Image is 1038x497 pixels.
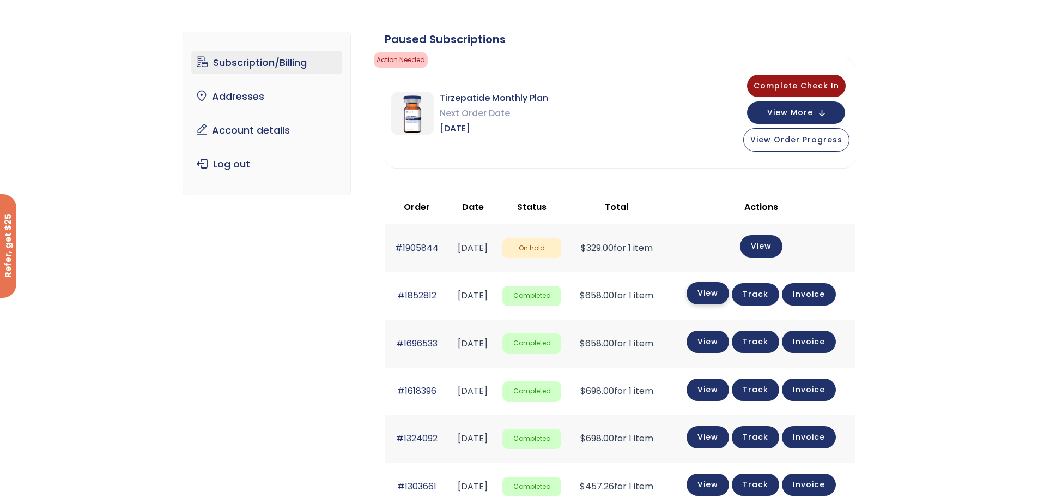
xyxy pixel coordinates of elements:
[782,283,836,306] a: Invoice
[567,272,666,320] td: for 1 item
[502,429,562,449] span: Completed
[397,385,436,397] a: #1618396
[440,121,548,136] span: [DATE]
[782,426,836,448] a: Invoice
[567,415,666,463] td: for 1 item
[191,85,342,108] a: Addresses
[396,337,438,350] a: #1696533
[732,379,779,401] a: Track
[404,201,430,213] span: Order
[517,201,547,213] span: Status
[754,80,839,91] span: Complete Check In
[397,289,436,302] a: #1852812
[581,242,614,254] span: 329.00
[747,75,846,97] button: Complete Check In
[580,337,585,350] span: $
[782,331,836,353] a: Invoice
[687,282,729,304] a: View
[580,289,585,302] span: $
[502,238,562,259] span: On hold
[440,106,548,121] span: Next Order Date
[458,337,488,350] time: [DATE]
[458,385,488,397] time: [DATE]
[191,119,342,142] a: Account details
[385,32,855,47] div: Paused Subscriptions
[732,426,779,448] a: Track
[502,333,562,354] span: Completed
[687,474,729,496] a: View
[744,201,778,213] span: Actions
[581,242,586,254] span: $
[740,235,782,258] a: View
[397,480,436,493] a: #1303661
[580,337,614,350] span: 658.00
[502,477,562,497] span: Completed
[580,480,585,493] span: $
[191,51,342,74] a: Subscription/Billing
[747,101,845,124] button: View More
[687,426,729,448] a: View
[458,432,488,445] time: [DATE]
[191,153,342,176] a: Log out
[580,385,586,397] span: $
[440,91,548,106] span: Tirzepatide Monthly Plan
[743,128,849,152] button: View Order Progress
[395,242,439,254] a: #1905844
[580,432,586,445] span: $
[782,474,836,496] a: Invoice
[183,32,351,195] nav: Account pages
[782,379,836,401] a: Invoice
[580,432,614,445] span: 698.00
[580,385,614,397] span: 698.00
[502,381,562,402] span: Completed
[567,368,666,415] td: for 1 item
[396,432,438,445] a: #1324092
[374,52,428,68] span: Action Needed
[687,379,729,401] a: View
[580,289,614,302] span: 658.00
[750,134,842,145] span: View Order Progress
[458,289,488,302] time: [DATE]
[732,331,779,353] a: Track
[687,331,729,353] a: View
[567,224,666,272] td: for 1 item
[732,283,779,306] a: Track
[458,242,488,254] time: [DATE]
[605,201,628,213] span: Total
[502,286,562,306] span: Completed
[580,480,614,493] span: 457.26
[767,109,813,116] span: View More
[458,480,488,493] time: [DATE]
[732,474,779,496] a: Track
[462,201,484,213] span: Date
[567,320,666,367] td: for 1 item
